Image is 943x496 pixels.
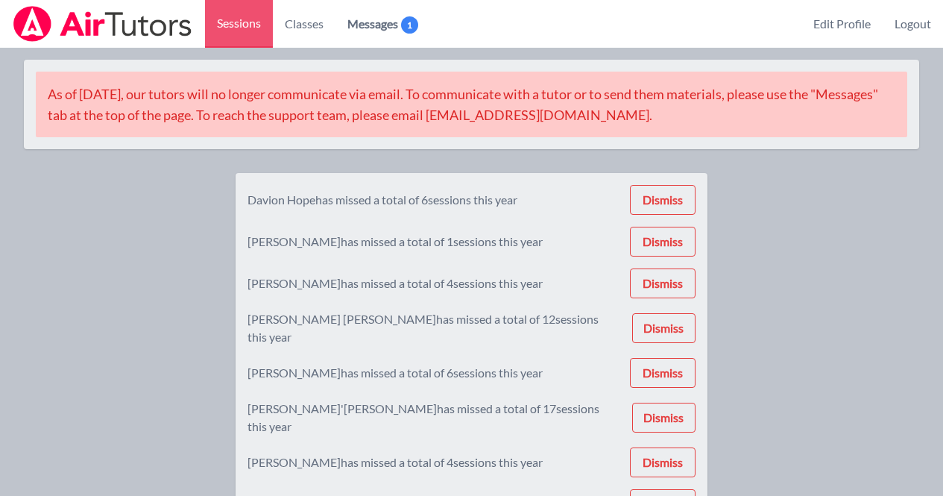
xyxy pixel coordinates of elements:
[247,274,543,292] div: [PERSON_NAME] has missed a total of 4 sessions this year
[630,227,696,257] button: Dismiss
[630,185,696,215] button: Dismiss
[247,400,620,436] div: [PERSON_NAME]'[PERSON_NAME] has missed a total of 17 sessions this year
[247,310,620,346] div: [PERSON_NAME] [PERSON_NAME] has missed a total of 12 sessions this year
[247,233,543,251] div: [PERSON_NAME] has missed a total of 1 sessions this year
[247,364,543,382] div: [PERSON_NAME] has missed a total of 6 sessions this year
[630,448,696,477] button: Dismiss
[347,15,418,33] span: Messages
[630,358,696,388] button: Dismiss
[630,269,696,298] button: Dismiss
[632,403,696,433] button: Dismiss
[401,16,418,34] span: 1
[247,191,517,209] div: Davion Hope has missed a total of 6 sessions this year
[36,72,907,137] div: As of [DATE], our tutors will no longer communicate via email. To communicate with a tutor or to ...
[247,453,543,471] div: [PERSON_NAME] has missed a total of 4 sessions this year
[632,313,696,343] button: Dismiss
[12,6,193,42] img: Airtutors Logo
